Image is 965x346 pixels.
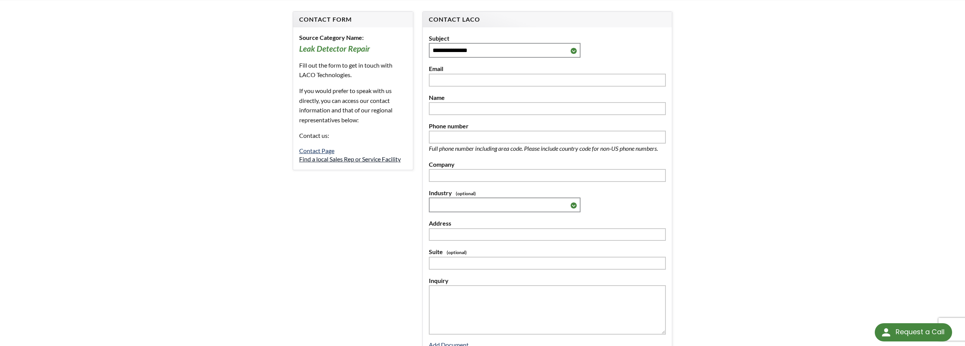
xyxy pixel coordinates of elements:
label: Name [429,93,666,103]
label: Phone number [429,121,666,131]
div: Request a Call [896,323,945,341]
h4: Contact Form [299,16,407,24]
p: Full phone number including area code. Please include country code for non-US phone numbers. [429,144,666,153]
p: Contact us: [299,131,407,141]
label: Suite [429,247,666,257]
a: Find a local Sales Rep or Service Facility [299,155,401,163]
label: Subject [429,33,666,43]
label: Company [429,160,666,169]
b: Source Category Name: [299,34,364,41]
label: Email [429,64,666,74]
h3: Leak Detector Repair [299,44,407,54]
div: Request a Call [875,323,952,341]
h4: Contact LACO [429,16,666,24]
a: Contact Page [299,147,334,154]
p: Fill out the form to get in touch with LACO Technologies. [299,60,407,80]
label: Address [429,218,666,228]
label: Inquiry [429,276,666,286]
img: round button [880,326,892,338]
p: If you would prefer to speak with us directly, you can access our contact information and that of... [299,86,407,125]
label: Industry [429,188,666,198]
